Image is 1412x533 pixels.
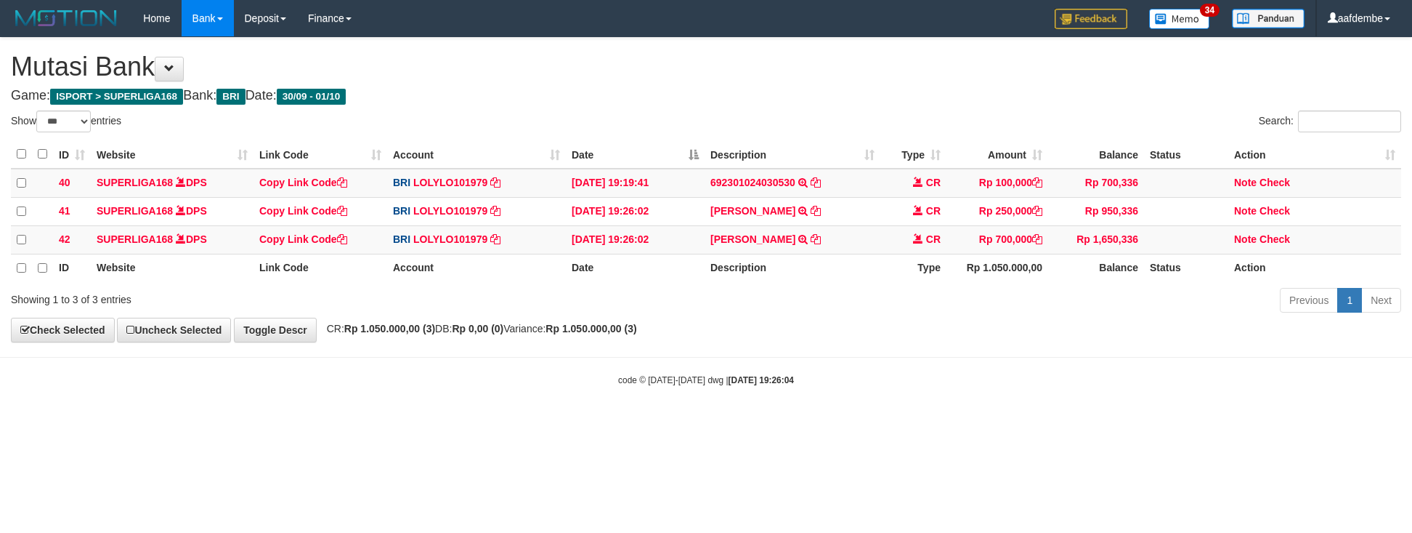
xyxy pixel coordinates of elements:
[344,323,435,334] strong: Rp 1.050.000,00 (3)
[91,225,253,254] td: DPS
[413,205,487,217] a: LOLYLO101979
[59,233,70,245] span: 42
[1228,254,1401,282] th: Action
[1144,254,1228,282] th: Status
[11,52,1401,81] h1: Mutasi Bank
[1048,254,1144,282] th: Balance
[413,177,487,188] a: LOLYLO101979
[11,286,577,307] div: Showing 1 to 3 of 3 entries
[946,225,1048,254] td: Rp 700,000
[880,140,946,169] th: Type: activate to sort column ascending
[705,254,880,282] th: Description
[1032,177,1042,188] a: Copy Rp 100,000 to clipboard
[1234,177,1257,188] a: Note
[566,225,705,254] td: [DATE] 19:26:02
[490,205,500,217] a: Copy LOLYLO101979 to clipboard
[1259,233,1290,245] a: Check
[811,233,821,245] a: Copy GILDBERT TAMBU to clipboard
[1055,9,1127,29] img: Feedback.jpg
[91,197,253,225] td: DPS
[705,140,880,169] th: Description: activate to sort column ascending
[11,318,115,342] a: Check Selected
[490,233,500,245] a: Copy LOLYLO101979 to clipboard
[36,111,91,132] select: Showentries
[59,205,70,217] span: 41
[729,375,794,385] strong: [DATE] 19:26:04
[216,89,245,105] span: BRI
[1298,111,1401,132] input: Search:
[11,7,121,29] img: MOTION_logo.png
[1232,9,1305,28] img: panduan.png
[566,169,705,198] td: [DATE] 19:19:41
[1234,205,1257,217] a: Note
[946,169,1048,198] td: Rp 100,000
[53,140,91,169] th: ID: activate to sort column ascending
[1234,233,1257,245] a: Note
[1259,177,1290,188] a: Check
[1144,140,1228,169] th: Status
[452,323,503,334] strong: Rp 0,00 (0)
[1200,4,1220,17] span: 34
[11,111,121,132] label: Show entries
[811,177,821,188] a: Copy 692301024030530 to clipboard
[1032,233,1042,245] a: Copy Rp 700,000 to clipboard
[97,177,173,188] a: SUPERLIGA168
[393,233,410,245] span: BRI
[710,177,795,188] a: 692301024030530
[259,177,347,188] a: Copy Link Code
[1048,140,1144,169] th: Balance
[710,205,795,217] a: [PERSON_NAME]
[234,318,317,342] a: Toggle Descr
[1280,288,1338,313] a: Previous
[490,177,500,188] a: Copy LOLYLO101979 to clipboard
[946,197,1048,225] td: Rp 250,000
[1149,9,1210,29] img: Button%20Memo.svg
[1259,111,1401,132] label: Search:
[566,197,705,225] td: [DATE] 19:26:02
[880,254,946,282] th: Type
[1048,169,1144,198] td: Rp 700,336
[320,323,637,334] span: CR: DB: Variance:
[91,140,253,169] th: Website: activate to sort column ascending
[91,169,253,198] td: DPS
[1361,288,1401,313] a: Next
[710,233,795,245] a: [PERSON_NAME]
[926,177,941,188] span: CR
[97,205,173,217] a: SUPERLIGA168
[1259,205,1290,217] a: Check
[946,254,1048,282] th: Rp 1.050.000,00
[566,254,705,282] th: Date
[618,375,794,385] small: code © [DATE]-[DATE] dwg |
[413,233,487,245] a: LOLYLO101979
[1337,288,1362,313] a: 1
[545,323,636,334] strong: Rp 1.050.000,00 (3)
[393,177,410,188] span: BRI
[259,233,347,245] a: Copy Link Code
[253,254,387,282] th: Link Code
[1048,197,1144,225] td: Rp 950,336
[277,89,346,105] span: 30/09 - 01/10
[387,140,566,169] th: Account: activate to sort column ascending
[566,140,705,169] th: Date: activate to sort column descending
[259,205,347,217] a: Copy Link Code
[1032,205,1042,217] a: Copy Rp 250,000 to clipboard
[811,205,821,217] a: Copy MUHAMMAD ALJUF to clipboard
[946,140,1048,169] th: Amount: activate to sort column ascending
[926,233,941,245] span: CR
[91,254,253,282] th: Website
[53,254,91,282] th: ID
[97,233,173,245] a: SUPERLIGA168
[59,177,70,188] span: 40
[11,89,1401,103] h4: Game: Bank: Date:
[393,205,410,217] span: BRI
[926,205,941,217] span: CR
[387,254,566,282] th: Account
[117,318,231,342] a: Uncheck Selected
[50,89,183,105] span: ISPORT > SUPERLIGA168
[1048,225,1144,254] td: Rp 1,650,336
[253,140,387,169] th: Link Code: activate to sort column ascending
[1228,140,1401,169] th: Action: activate to sort column ascending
